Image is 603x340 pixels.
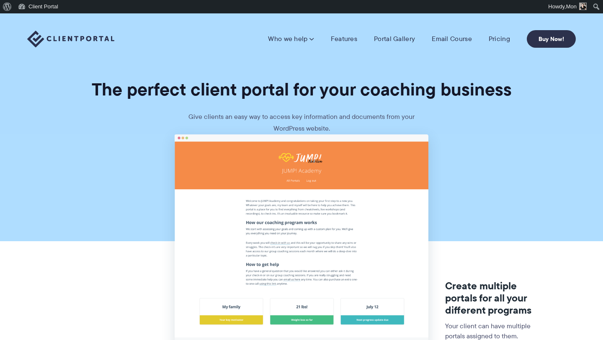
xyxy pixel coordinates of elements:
[489,35,510,43] a: Pricing
[268,35,314,43] a: Who we help
[527,30,576,48] a: Buy Now!
[566,3,577,10] span: Mon
[445,280,537,316] h3: Create multiple portals for all your different programs
[374,35,415,43] a: Portal Gallery
[176,111,427,134] p: Give clients an easy way to access key information and documents from your WordPress website.
[331,35,357,43] a: Features
[432,35,472,43] a: Email Course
